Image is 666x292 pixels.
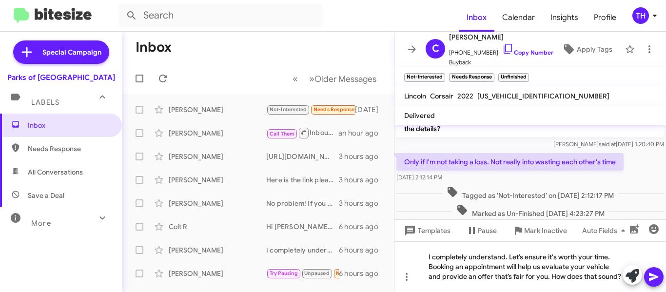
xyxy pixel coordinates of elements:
[494,3,543,32] a: Calendar
[553,40,620,58] button: Apply Tags
[31,98,59,107] span: Labels
[553,140,664,148] span: [PERSON_NAME] [DATE] 1:20:40 PM
[543,3,586,32] a: Insights
[339,175,386,185] div: 3 hours ago
[266,127,338,139] div: Inbound Call
[502,49,553,56] a: Copy Number
[28,167,83,177] span: All Conversations
[169,198,266,208] div: [PERSON_NAME]
[457,92,473,100] span: 2022
[339,198,386,208] div: 3 hours ago
[355,105,386,115] div: [DATE]
[336,270,377,276] span: Needs Response
[293,73,298,85] span: «
[28,120,111,130] span: Inbox
[266,175,339,185] div: Here is the link please let me know if it works for you [URL][DOMAIN_NAME]
[449,73,494,82] small: Needs Response
[449,31,553,43] span: [PERSON_NAME]
[394,222,458,239] button: Templates
[169,105,266,115] div: [PERSON_NAME]
[624,7,655,24] button: TH
[632,7,649,24] div: TH
[169,152,266,161] div: [PERSON_NAME]
[7,73,115,82] div: Parks of [GEOGRAPHIC_DATA]
[270,106,307,113] span: Not-Interested
[459,3,494,32] a: Inbox
[402,222,451,239] span: Templates
[266,152,339,161] div: [URL][DOMAIN_NAME]
[287,69,382,89] nav: Page navigation example
[28,191,64,200] span: Save a Deal
[13,40,109,64] a: Special Campaign
[449,43,553,58] span: [PHONE_NUMBER]
[169,245,266,255] div: [PERSON_NAME]
[577,40,612,58] span: Apply Tags
[31,219,51,228] span: More
[339,245,386,255] div: 6 hours ago
[582,222,629,239] span: Auto Fields
[136,39,172,55] h1: Inbox
[266,198,339,208] div: No problem! If you ever consider selling your vehicle in the future, feel free to reach out. Let ...
[339,222,386,232] div: 6 hours ago
[404,73,445,82] small: Not-Interested
[396,153,624,171] p: Only if I'm not taking a loss. Not really into wasting each other's time
[169,175,266,185] div: [PERSON_NAME]
[339,152,386,161] div: 3 hours ago
[498,73,529,82] small: Unfinished
[314,74,376,84] span: Older Messages
[169,269,266,278] div: [PERSON_NAME]
[313,106,355,113] span: Needs Response
[266,245,339,255] div: I completely understand. How far are you from [GEOGRAPHIC_DATA]? Swing on by so we can work on ge...
[338,128,386,138] div: an hour ago
[270,131,295,137] span: Call Them
[287,69,304,89] button: Previous
[449,58,553,67] span: Buyback
[28,144,111,154] span: Needs Response
[303,69,382,89] button: Next
[118,4,323,27] input: Search
[524,222,567,239] span: Mark Inactive
[458,222,505,239] button: Pause
[404,92,426,100] span: Lincoln
[452,204,608,218] span: Marked as Un-Finished [DATE] 4:23:27 PM
[478,222,497,239] span: Pause
[443,186,618,200] span: Tagged as 'Not-Interested' on [DATE] 2:12:17 PM
[169,128,266,138] div: [PERSON_NAME]
[432,41,439,57] span: C
[505,222,575,239] button: Mark Inactive
[266,268,339,279] div: Good morning [PERSON_NAME] from [GEOGRAPHIC_DATA]! Yes we came down from the length and productiv...
[339,269,386,278] div: 6 hours ago
[42,47,101,57] span: Special Campaign
[586,3,624,32] a: Profile
[477,92,609,100] span: [US_VEHICLE_IDENTIFICATION_NUMBER]
[394,241,666,292] div: I completely understand. Let’s ensure it's worth your time. Booking an appointment will help us e...
[396,174,442,181] span: [DATE] 2:12:14 PM
[304,270,330,276] span: Unpaused
[270,270,298,276] span: Try Pausing
[309,73,314,85] span: »
[599,140,616,148] span: said at
[266,104,355,115] div: Only if I'm not taking a loss. Not really into wasting each other's time
[404,111,435,120] span: Delivered
[574,222,637,239] button: Auto Fields
[430,92,453,100] span: Corsair
[266,222,339,232] div: Hi [PERSON_NAME], I apologize for the delay. That is going to typically be a tier 1 credit, but i...
[169,222,266,232] div: Colt R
